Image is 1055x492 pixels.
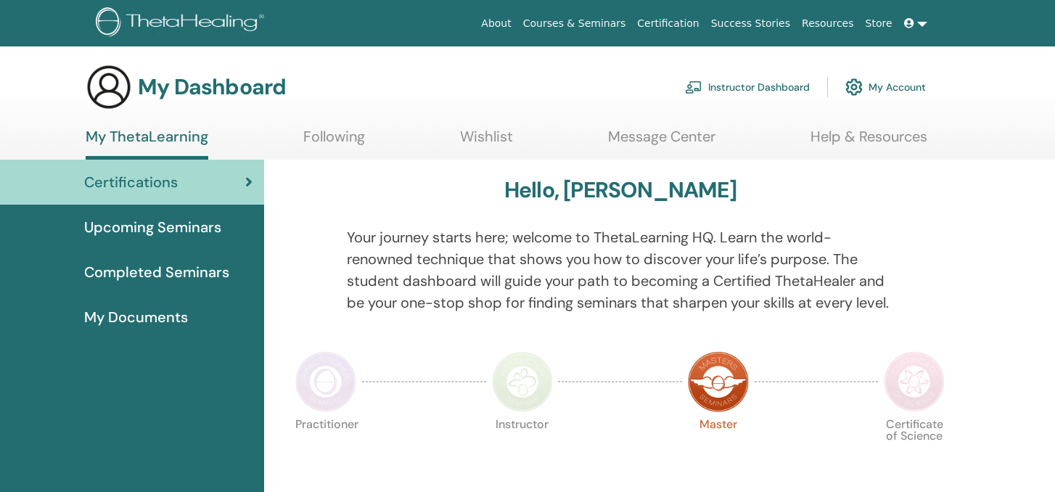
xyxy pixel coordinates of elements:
h3: My Dashboard [138,74,286,100]
a: Store [860,10,898,37]
img: chalkboard-teacher.svg [685,81,702,94]
p: Instructor [492,419,553,480]
a: Resources [796,10,860,37]
a: Instructor Dashboard [685,71,810,103]
a: Message Center [608,128,715,156]
a: My ThetaLearning [86,128,208,160]
span: Certifications [84,171,178,193]
a: Help & Resources [810,128,927,156]
img: generic-user-icon.jpg [86,64,132,110]
p: Your journey starts here; welcome to ThetaLearning HQ. Learn the world-renowned technique that sh... [347,226,894,313]
a: My Account [845,71,926,103]
p: Master [688,419,749,480]
p: Practitioner [295,419,356,480]
img: Certificate of Science [884,351,945,412]
span: Upcoming Seminars [84,216,221,238]
img: logo.png [96,7,269,40]
img: Master [688,351,749,412]
p: Certificate of Science [884,419,945,480]
a: Following [303,128,365,156]
a: Success Stories [705,10,796,37]
span: My Documents [84,306,188,328]
h3: Hello, [PERSON_NAME] [504,177,736,203]
img: cog.svg [845,75,863,99]
a: Certification [631,10,705,37]
a: About [475,10,517,37]
img: Instructor [492,351,553,412]
a: Wishlist [460,128,513,156]
a: Courses & Seminars [517,10,632,37]
span: Completed Seminars [84,261,229,283]
img: Practitioner [295,351,356,412]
